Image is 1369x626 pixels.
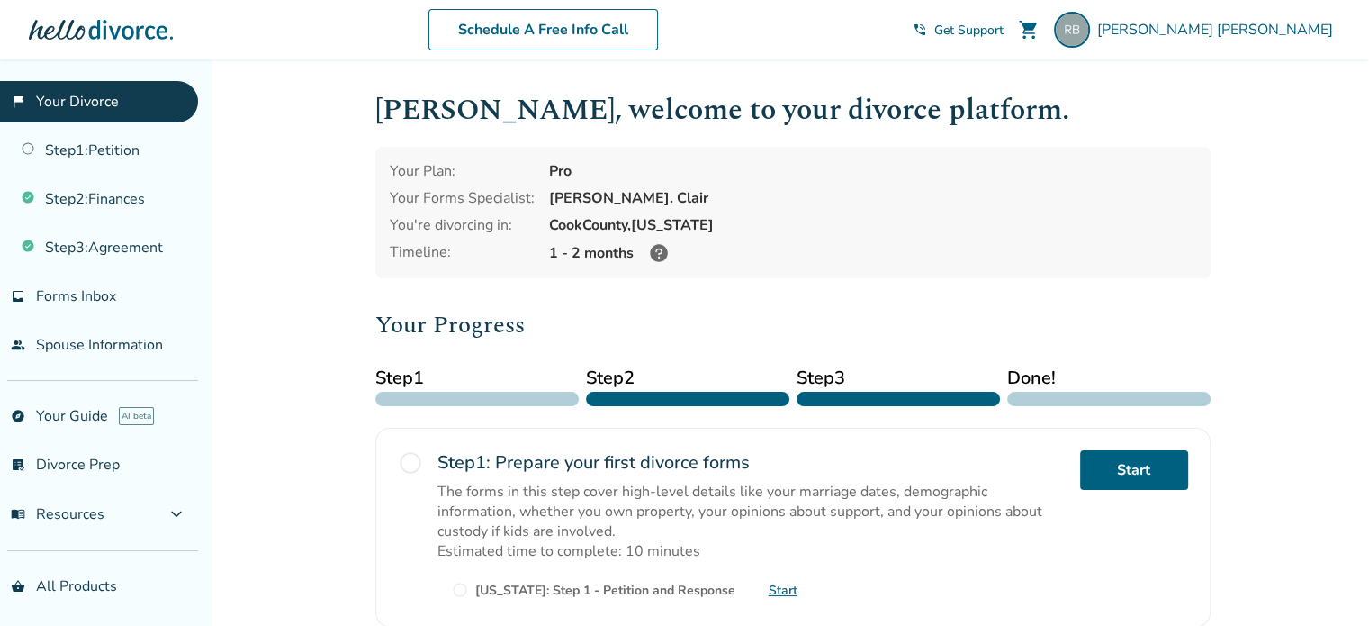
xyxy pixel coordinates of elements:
a: Start [769,582,797,599]
img: ritesh.banerjee@gmail.com [1054,12,1090,48]
span: people [11,338,25,352]
span: shopping_cart [1018,19,1040,41]
span: Forms Inbox [36,286,116,306]
h2: Your Progress [375,307,1211,343]
a: phone_in_talkGet Support [913,22,1004,39]
span: list_alt_check [11,458,25,472]
a: Start [1080,450,1188,490]
div: Cook County, [US_STATE] [549,215,1196,235]
span: Resources [11,504,104,524]
strong: Step 1 : [437,450,491,475]
span: radio_button_unchecked [398,450,423,476]
h2: Prepare your first divorce forms [437,450,1066,475]
p: The forms in this step cover high-level details like your marriage dates, demographic information... [437,482,1066,541]
iframe: Chat Widget [1279,540,1369,626]
div: [US_STATE]: Step 1 - Petition and Response [475,582,735,599]
div: Pro [549,161,1196,181]
div: Your Plan: [390,161,535,181]
span: Step 2 [586,365,789,392]
span: shopping_basket [11,579,25,594]
span: flag_2 [11,95,25,109]
span: Get Support [934,22,1004,39]
a: Schedule A Free Info Call [428,9,658,50]
span: Step 3 [797,365,1000,392]
div: [PERSON_NAME]. Clair [549,188,1196,208]
span: phone_in_talk [913,23,927,37]
span: menu_book [11,507,25,522]
p: Estimated time to complete: 10 minutes [437,541,1066,561]
span: [PERSON_NAME] [PERSON_NAME] [1097,20,1340,40]
span: Done! [1007,365,1211,392]
div: Timeline: [390,242,535,264]
span: inbox [11,289,25,304]
span: explore [11,409,25,423]
span: Step 1 [375,365,579,392]
div: You're divorcing in: [390,215,535,235]
span: AI beta [119,407,154,425]
h1: [PERSON_NAME] , welcome to your divorce platform. [375,88,1211,132]
span: expand_more [166,504,187,525]
span: radio_button_unchecked [452,582,468,598]
div: 1 - 2 months [549,242,1196,264]
div: Your Forms Specialist: [390,188,535,208]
